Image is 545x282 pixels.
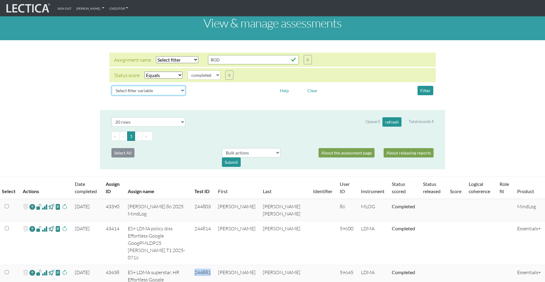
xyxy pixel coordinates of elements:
span: view [36,203,42,210]
span: Analyst score [42,269,48,277]
a: Reopen [29,269,35,277]
a: About the assessment page [319,148,375,157]
span: view [55,269,61,276]
span: delete [23,269,28,277]
a: First [218,188,228,194]
a: Completed = assessment has been completed; CS scored = assessment has been CLAS scored; LS scored... [392,203,415,209]
td: 43414 [102,221,124,265]
a: Score [450,188,461,194]
td: [PERSON_NAME] [259,221,309,265]
div: Submit [222,157,241,167]
a: Instrument [361,188,385,194]
span: rescore [62,203,68,211]
a: Role fit [500,181,509,194]
a: Completed = assessment has been completed; CS scored = assessment has been CLAS scored; LS scored... [392,269,415,275]
span: delete [23,203,28,212]
img: lecticalive [5,2,50,14]
th: Actions [19,177,71,199]
a: Reopen [29,225,35,234]
td: [DATE] [71,221,102,265]
th: Assign name [124,177,191,199]
a: Date completed [75,181,97,194]
a: About releasing reports [384,148,434,157]
a: Status released [423,181,441,194]
td: 59600 [336,221,357,265]
span: view [36,269,42,276]
td: LDMA [357,221,388,265]
span: view [55,225,61,232]
a: Reopen [29,203,35,212]
td: ES+ LDMA policy diss Effortless Google GoogPMLDP25 [PERSON_NAME] T1 2025-0716 [124,221,191,265]
span: view [36,225,42,232]
span: rescore [62,269,68,277]
a: Logical coherence [469,181,490,194]
th: Test ID [191,177,214,199]
span: view [48,225,54,232]
button: Filter [418,86,433,95]
span: view [48,203,54,210]
a: Identifier [313,188,332,194]
a: CKEditor [107,2,131,14]
td: [PERSON_NAME] [214,221,259,265]
td: 244814 [191,221,214,265]
a: Help [277,87,292,93]
td: Essentials+ [514,221,545,265]
button: Help [277,86,292,95]
a: Sign out [55,2,74,14]
button: Select All [111,148,134,157]
ul: Pagination [111,131,434,141]
button: X [304,55,312,64]
span: delete [23,225,28,234]
td: 244803 [191,199,214,221]
td: MLOG [357,199,388,221]
a: [PERSON_NAME] [74,2,107,14]
span: Analyst score [42,203,48,211]
span: rescore [62,225,68,233]
td: 86 [336,199,357,221]
a: Last [263,188,272,194]
td: [PERSON_NAME] [PERSON_NAME] [259,199,309,221]
td: 43390 [102,199,124,221]
button: X [225,70,233,80]
button: Clear [305,86,320,95]
div: Assignment name [114,56,151,63]
div: Status score [114,72,140,79]
a: Status scored [392,181,406,194]
button: refresh [382,117,401,127]
td: MindLog [514,199,545,221]
span: view [55,203,61,210]
td: [PERSON_NAME] 86 2025 MindLog [124,199,191,221]
a: Product [517,188,534,194]
a: User ID [340,181,350,194]
a: Completed = assessment has been completed; CS scored = assessment has been CLAS scored; LS scored... [392,225,415,231]
span: Analyst score [42,225,48,233]
td: [PERSON_NAME] [214,199,259,221]
td: [DATE] [71,199,102,221]
th: Assign ID [102,177,124,199]
div: Queue 0 Total records 4 [366,117,434,127]
span: view [48,269,54,276]
button: Go to page 1 [127,131,135,141]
